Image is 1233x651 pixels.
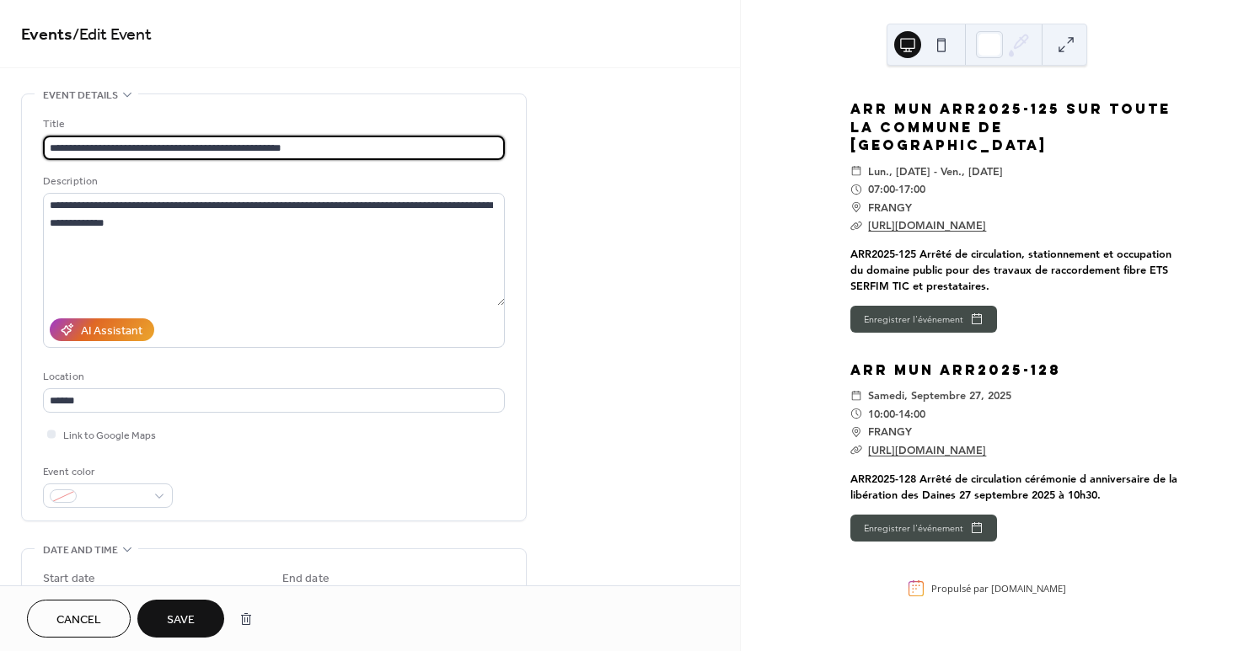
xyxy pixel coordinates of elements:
a: ARR MUN ARR2025-128 [850,361,1061,378]
div: End date [282,570,330,588]
div: ​ [850,387,862,404]
span: Cancel [56,611,101,629]
div: ARR2025-128 Arrêté de circulation cérémonie d anniversaire de la libération des Daines 27 se... [850,471,1178,503]
a: ARR MUN ARR2025-125 SUR TOUTE LA COMMUNE DE [GEOGRAPHIC_DATA] [850,100,1171,153]
div: Propulsé par [931,582,1066,595]
div: 27 [803,372,825,392]
span: Event details [43,87,118,104]
span: lun., [DATE] - ven., [DATE] [868,163,1003,180]
span: FRANGY [868,199,912,216]
span: - [895,180,898,198]
a: [URL][DOMAIN_NAME] [868,443,986,456]
span: - [895,405,898,423]
div: Event color [43,463,169,481]
span: 10:00 [868,405,895,423]
span: Save [167,611,195,629]
div: ​ [850,163,862,180]
span: samedi, septembre 27, 2025 [868,387,1011,404]
div: ​ [850,441,862,459]
span: Link to Google Maps [63,427,156,445]
a: [URL][DOMAIN_NAME] [868,218,986,232]
div: Location [43,368,501,386]
div: ​ [850,180,862,198]
button: Enregistrer l'événement [850,306,997,333]
a: Events [21,19,72,51]
div: ​ [850,199,862,216]
div: 8 [809,111,820,131]
div: Start date [43,570,95,588]
button: AI Assistant [50,318,154,341]
button: Cancel [27,600,131,638]
a: [DOMAIN_NAME] [991,582,1066,595]
div: AI Assistant [81,323,142,340]
span: FRANGY [868,423,912,440]
button: Save [137,600,224,638]
div: ​ [850,216,862,234]
button: Enregistrer l'événement [850,515,997,542]
div: Description [43,173,501,190]
span: Date and time [43,542,118,559]
div: ​ [850,423,862,440]
div: ​ [850,405,862,423]
span: 17:00 [898,180,925,198]
div: sept. [802,133,826,142]
div: sept. [802,394,826,403]
span: 07:00 [868,180,895,198]
span: / Edit Event [72,19,152,51]
span: 14:00 [898,405,925,423]
div: ARR2025-125 Arrêté de circulation, stationnement et occupation du domaine public pour des trava... [850,246,1178,294]
div: Title [43,115,501,133]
